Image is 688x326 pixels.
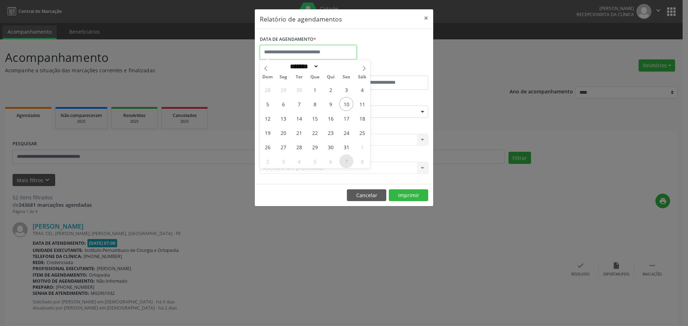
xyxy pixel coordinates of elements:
[261,154,274,168] span: Novembro 2, 2025
[354,75,370,79] span: Sáb
[308,126,322,140] span: Outubro 22, 2025
[276,83,290,97] span: Setembro 29, 2025
[319,63,343,70] input: Year
[308,154,322,168] span: Novembro 5, 2025
[355,140,369,154] span: Novembro 1, 2025
[261,97,274,111] span: Outubro 5, 2025
[355,154,369,168] span: Novembro 8, 2025
[324,126,338,140] span: Outubro 23, 2025
[261,140,274,154] span: Outubro 26, 2025
[346,64,428,76] label: ATÉ
[292,111,306,125] span: Outubro 14, 2025
[292,154,306,168] span: Novembro 4, 2025
[355,111,369,125] span: Outubro 18, 2025
[308,97,322,111] span: Outubro 8, 2025
[261,126,274,140] span: Outubro 19, 2025
[276,154,290,168] span: Novembro 3, 2025
[339,97,353,111] span: Outubro 10, 2025
[308,111,322,125] span: Outubro 15, 2025
[261,111,274,125] span: Outubro 12, 2025
[419,9,433,27] button: Close
[260,14,342,24] h5: Relatório de agendamentos
[260,75,276,79] span: Dom
[260,34,316,45] label: DATA DE AGENDAMENTO
[292,126,306,140] span: Outubro 21, 2025
[355,97,369,111] span: Outubro 11, 2025
[291,75,307,79] span: Ter
[307,75,323,79] span: Qua
[276,111,290,125] span: Outubro 13, 2025
[308,83,322,97] span: Outubro 1, 2025
[261,83,274,97] span: Setembro 28, 2025
[339,111,353,125] span: Outubro 17, 2025
[324,140,338,154] span: Outubro 30, 2025
[276,97,290,111] span: Outubro 6, 2025
[347,189,386,201] button: Cancelar
[339,140,353,154] span: Outubro 31, 2025
[292,97,306,111] span: Outubro 7, 2025
[355,126,369,140] span: Outubro 25, 2025
[324,83,338,97] span: Outubro 2, 2025
[287,63,319,70] select: Month
[276,140,290,154] span: Outubro 27, 2025
[339,126,353,140] span: Outubro 24, 2025
[355,83,369,97] span: Outubro 4, 2025
[389,189,428,201] button: Imprimir
[339,75,354,79] span: Sex
[324,111,338,125] span: Outubro 16, 2025
[292,140,306,154] span: Outubro 28, 2025
[323,75,339,79] span: Qui
[276,126,290,140] span: Outubro 20, 2025
[324,154,338,168] span: Novembro 6, 2025
[339,154,353,168] span: Novembro 7, 2025
[324,97,338,111] span: Outubro 9, 2025
[276,75,291,79] span: Seg
[308,140,322,154] span: Outubro 29, 2025
[292,83,306,97] span: Setembro 30, 2025
[339,83,353,97] span: Outubro 3, 2025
